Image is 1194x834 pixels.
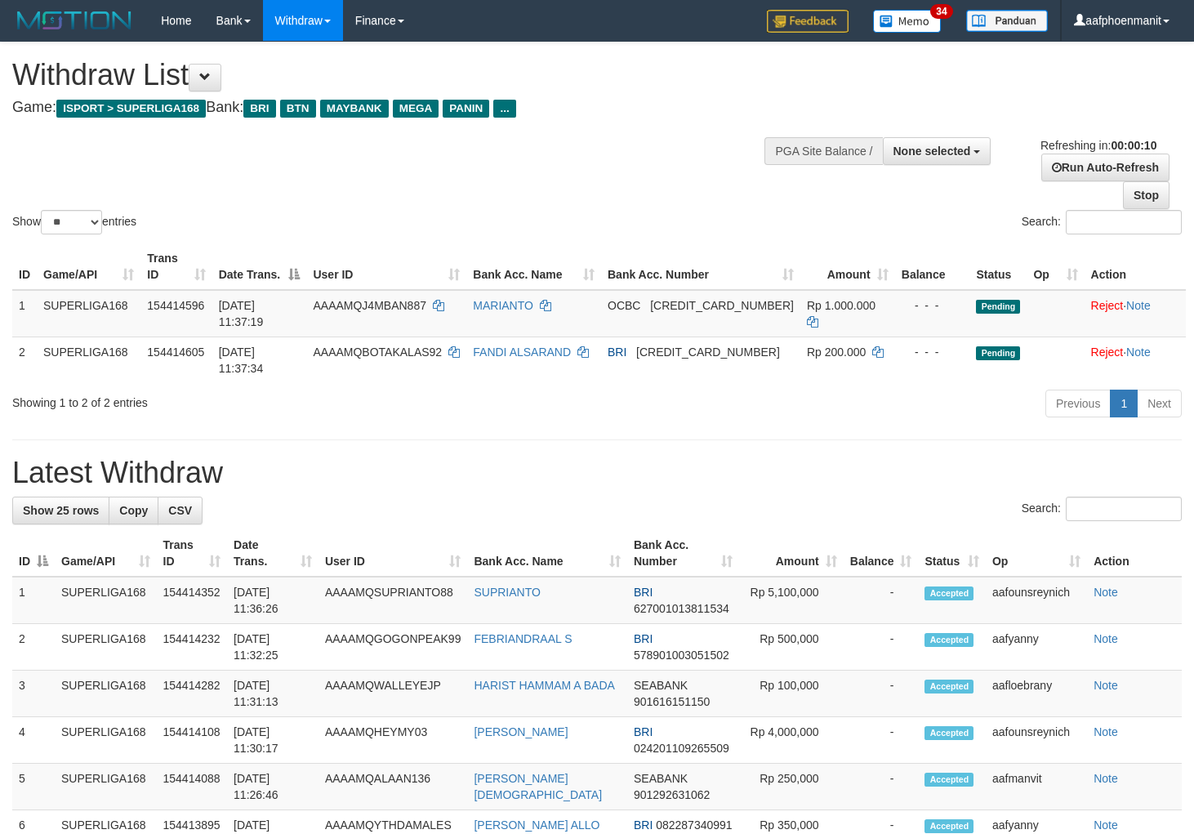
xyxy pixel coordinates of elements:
[739,764,844,810] td: Rp 250,000
[157,624,228,671] td: 154414232
[157,577,228,624] td: 154414352
[650,299,794,312] span: Copy 693816522488 to clipboard
[12,497,109,524] a: Show 25 rows
[634,818,653,832] span: BRI
[12,671,55,717] td: 3
[1066,210,1182,234] input: Search:
[55,671,157,717] td: SUPERLIGA168
[227,624,319,671] td: [DATE] 11:32:25
[474,725,568,738] a: [PERSON_NAME]
[158,497,203,524] a: CSV
[844,577,919,624] td: -
[608,346,626,359] span: BRI
[227,717,319,764] td: [DATE] 11:30:17
[313,346,442,359] span: AAAAMQBOTAKALAS92
[12,457,1182,489] h1: Latest Withdraw
[1111,139,1156,152] strong: 00:00:10
[1087,530,1182,577] th: Action
[656,818,732,832] span: Copy 082287340991 to clipboard
[807,346,866,359] span: Rp 200.000
[918,530,985,577] th: Status: activate to sort column ascending
[140,243,212,290] th: Trans ID: activate to sort column ascending
[636,346,780,359] span: Copy 594301016038535 to clipboard
[976,346,1020,360] span: Pending
[55,717,157,764] td: SUPERLIGA168
[319,671,468,717] td: AAAAMQWALLEYEJP
[1027,243,1084,290] th: Op: activate to sort column ascending
[601,243,800,290] th: Bank Acc. Number: activate to sort column ascending
[1126,299,1151,312] a: Note
[157,530,228,577] th: Trans ID: activate to sort column ascending
[280,100,316,118] span: BTN
[739,624,844,671] td: Rp 500,000
[474,586,540,599] a: SUPRIANTO
[767,10,849,33] img: Feedback.jpg
[306,243,466,290] th: User ID: activate to sort column ascending
[986,530,1087,577] th: Op: activate to sort column ascending
[902,297,964,314] div: - - -
[1091,346,1124,359] a: Reject
[1094,725,1118,738] a: Note
[739,717,844,764] td: Rp 4,000,000
[467,530,627,577] th: Bank Acc. Name: activate to sort column ascending
[634,695,710,708] span: Copy 901616151150 to clipboard
[627,530,739,577] th: Bank Acc. Number: activate to sort column ascending
[1123,181,1169,209] a: Stop
[634,679,688,692] span: SEABANK
[55,624,157,671] td: SUPERLIGA168
[157,764,228,810] td: 154414088
[1094,818,1118,832] a: Note
[1022,497,1182,521] label: Search:
[1094,586,1118,599] a: Note
[634,772,688,785] span: SEABANK
[895,243,970,290] th: Balance
[55,530,157,577] th: Game/API: activate to sort column ascending
[12,764,55,810] td: 5
[1085,290,1186,337] td: ·
[12,577,55,624] td: 1
[109,497,158,524] a: Copy
[986,671,1087,717] td: aafloebrany
[37,243,140,290] th: Game/API: activate to sort column ascending
[12,243,37,290] th: ID
[319,764,468,810] td: AAAAMQALAAN136
[319,577,468,624] td: AAAAMQSUPRIANTO88
[319,717,468,764] td: AAAAMQHEYMY03
[924,633,973,647] span: Accepted
[924,586,973,600] span: Accepted
[976,300,1020,314] span: Pending
[157,717,228,764] td: 154414108
[924,773,973,787] span: Accepted
[12,337,37,383] td: 2
[924,819,973,833] span: Accepted
[474,679,614,692] a: HARIST HAMMAM A BADA
[807,299,875,312] span: Rp 1.000.000
[227,671,319,717] td: [DATE] 11:31:13
[800,243,895,290] th: Amount: activate to sort column ascending
[634,649,729,662] span: Copy 578901003051502 to clipboard
[739,671,844,717] td: Rp 100,000
[56,100,206,118] span: ISPORT > SUPERLIGA168
[12,624,55,671] td: 2
[902,344,964,360] div: - - -
[1041,154,1169,181] a: Run Auto-Refresh
[1110,390,1138,417] a: 1
[474,772,602,801] a: [PERSON_NAME][DEMOGRAPHIC_DATA]
[219,299,264,328] span: [DATE] 11:37:19
[634,632,653,645] span: BRI
[739,577,844,624] td: Rp 5,100,000
[1040,139,1156,152] span: Refreshing in:
[924,680,973,694] span: Accepted
[1137,390,1182,417] a: Next
[634,725,653,738] span: BRI
[1085,337,1186,383] td: ·
[1091,299,1124,312] a: Reject
[466,243,601,290] th: Bank Acc. Name: activate to sort column ascending
[883,137,991,165] button: None selected
[844,717,919,764] td: -
[147,299,204,312] span: 154414596
[313,299,426,312] span: AAAAMQJ4MBAN887
[157,671,228,717] td: 154414282
[12,210,136,234] label: Show entries
[986,577,1087,624] td: aafounsreynich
